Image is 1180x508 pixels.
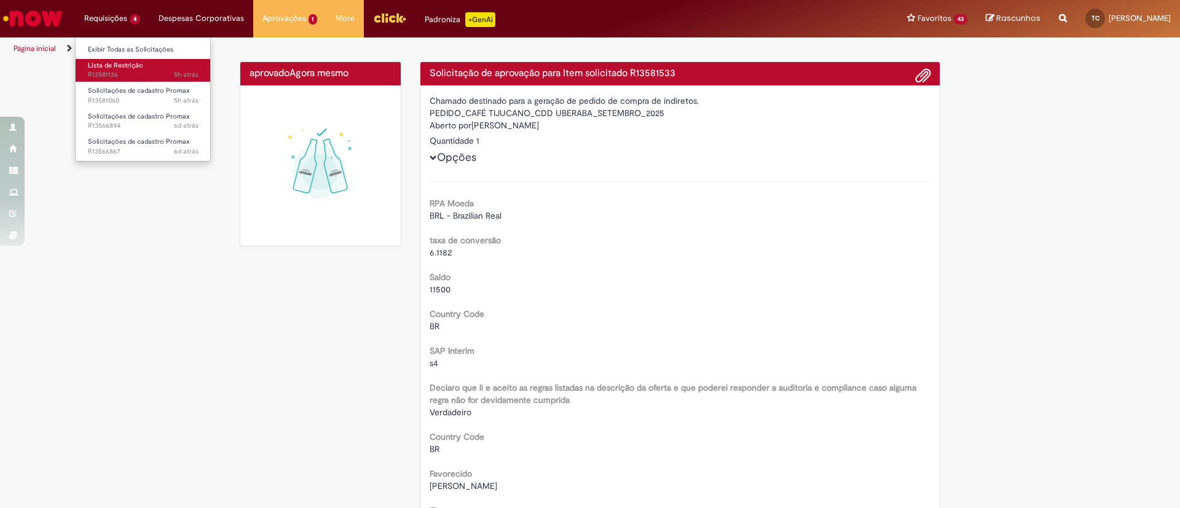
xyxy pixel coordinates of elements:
[1,6,65,31] img: ServiceNow
[289,67,348,79] time: 30/09/2025 16:45:47
[174,147,199,156] span: 6d atrás
[430,119,471,131] label: Aberto por
[430,308,484,319] b: Country Code
[954,14,967,25] span: 43
[430,358,438,369] span: s4
[430,468,472,479] b: Favorecido
[430,95,931,107] div: Chamado destinado para a geração de pedido de compra de indiretos.
[1091,14,1099,22] span: TC
[159,12,244,25] span: Despesas Corporativas
[88,61,143,70] span: Lista de Restrição
[430,198,474,209] b: RPA Moeda
[465,12,495,27] p: +GenAi
[88,137,190,146] span: Solicitações de cadastro Promax
[76,110,211,133] a: Aberto R13566894 : Solicitações de cadastro Promax
[250,95,391,236] img: sucesso_1.gif
[373,9,406,27] img: click_logo_yellow_360x200.png
[430,119,931,135] div: [PERSON_NAME]
[430,407,471,418] span: Verdadeiro
[430,107,931,119] div: PEDIDO_CAFÉ TIJUCANO_CDD UBERABA_SETEMBRO_2025
[430,382,916,405] b: Declaro que li e aceito as regras listadas na descrição da oferta e que poderei responder a audit...
[76,84,211,107] a: Aberto R13581060 : Solicitações de cadastro Promax
[430,247,452,258] span: 6.1182
[430,431,484,442] b: Country Code
[174,70,199,79] time: 30/09/2025 12:01:25
[430,135,931,147] div: Quantidade 1
[430,272,450,283] b: Saldo
[430,444,439,455] span: BR
[1109,13,1171,23] span: [PERSON_NAME]
[262,12,306,25] span: Aprovações
[174,121,199,130] span: 6d atrás
[88,96,199,106] span: R13581060
[174,96,199,105] span: 5h atrás
[986,13,1040,25] a: Rascunhos
[75,37,211,162] ul: Requisições
[88,70,199,80] span: R13581136
[14,44,56,53] a: Página inicial
[88,86,190,95] span: Solicitações de cadastro Promax
[425,12,495,27] div: Padroniza
[250,68,391,79] h4: aprovado
[918,12,951,25] span: Favoritos
[174,147,199,156] time: 25/09/2025 14:21:03
[430,284,450,295] span: 11500
[130,14,140,25] span: 4
[88,147,199,157] span: R13566867
[76,43,211,57] a: Exibir Todas as Solicitações
[9,37,777,60] ul: Trilhas de página
[336,12,355,25] span: More
[996,12,1040,24] span: Rascunhos
[430,68,931,79] h4: Solicitação de aprovação para Item solicitado R13581533
[430,235,501,246] b: taxa de conversão
[76,59,211,82] a: Aberto R13581136 : Lista de Restrição
[76,135,211,158] a: Aberto R13566867 : Solicitações de cadastro Promax
[84,12,127,25] span: Requisições
[430,321,439,332] span: BR
[430,480,497,491] span: [PERSON_NAME]
[174,96,199,105] time: 30/09/2025 11:52:24
[174,121,199,130] time: 25/09/2025 14:25:30
[88,121,199,131] span: R13566894
[289,67,348,79] span: Agora mesmo
[430,210,502,221] span: BRL - Brazilian Real
[174,70,199,79] span: 5h atrás
[88,112,190,121] span: Solicitações de cadastro Promax
[430,345,474,356] b: SAP Interim
[309,14,318,25] span: 1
